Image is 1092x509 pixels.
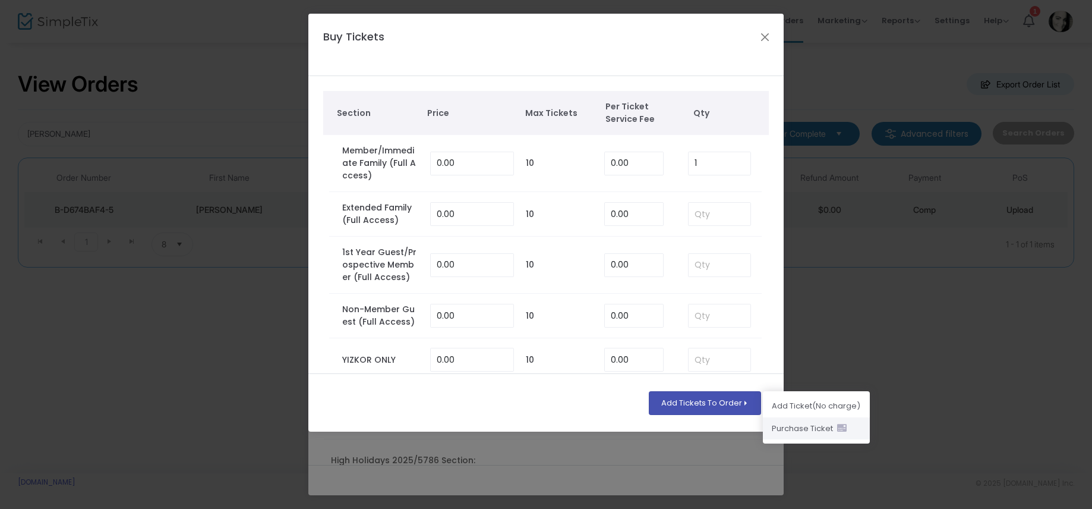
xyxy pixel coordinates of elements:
[526,259,534,271] label: 10
[337,107,416,120] span: Section
[526,354,534,366] label: 10
[342,202,419,227] label: Extended Family (Full Access)
[605,254,663,277] input: Enter Service Fee
[605,348,663,371] input: Enter Service Fee
[605,203,663,225] input: Enter Service Fee
[526,208,534,221] label: 10
[317,29,429,61] h4: Buy Tickets
[693,107,763,120] span: Qty
[342,354,396,366] label: YIZKOR ONLY
[689,304,750,327] input: Qty
[526,157,534,169] label: 10
[427,107,513,120] span: Price
[763,417,870,440] li: Purchase Ticket
[649,391,761,415] button: Add Tickets To Order
[605,100,674,125] span: Per Ticket Service Fee
[342,144,419,182] label: Member/Immediate Family (Full Access)
[525,107,594,120] span: Max Tickets
[689,203,750,225] input: Qty
[605,304,663,327] input: Enter Service Fee
[342,246,419,284] label: 1st Year Guest/Prospective Member (Full Access)
[689,348,750,371] input: Qty
[342,303,419,328] label: Non-Member Guest (Full Access)
[758,29,773,45] button: Close
[689,152,750,175] input: Qty
[763,395,870,417] li: Add Ticket (No charge)
[605,152,663,175] input: Enter Service Fee
[689,254,750,277] input: Qty
[526,310,534,322] label: 10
